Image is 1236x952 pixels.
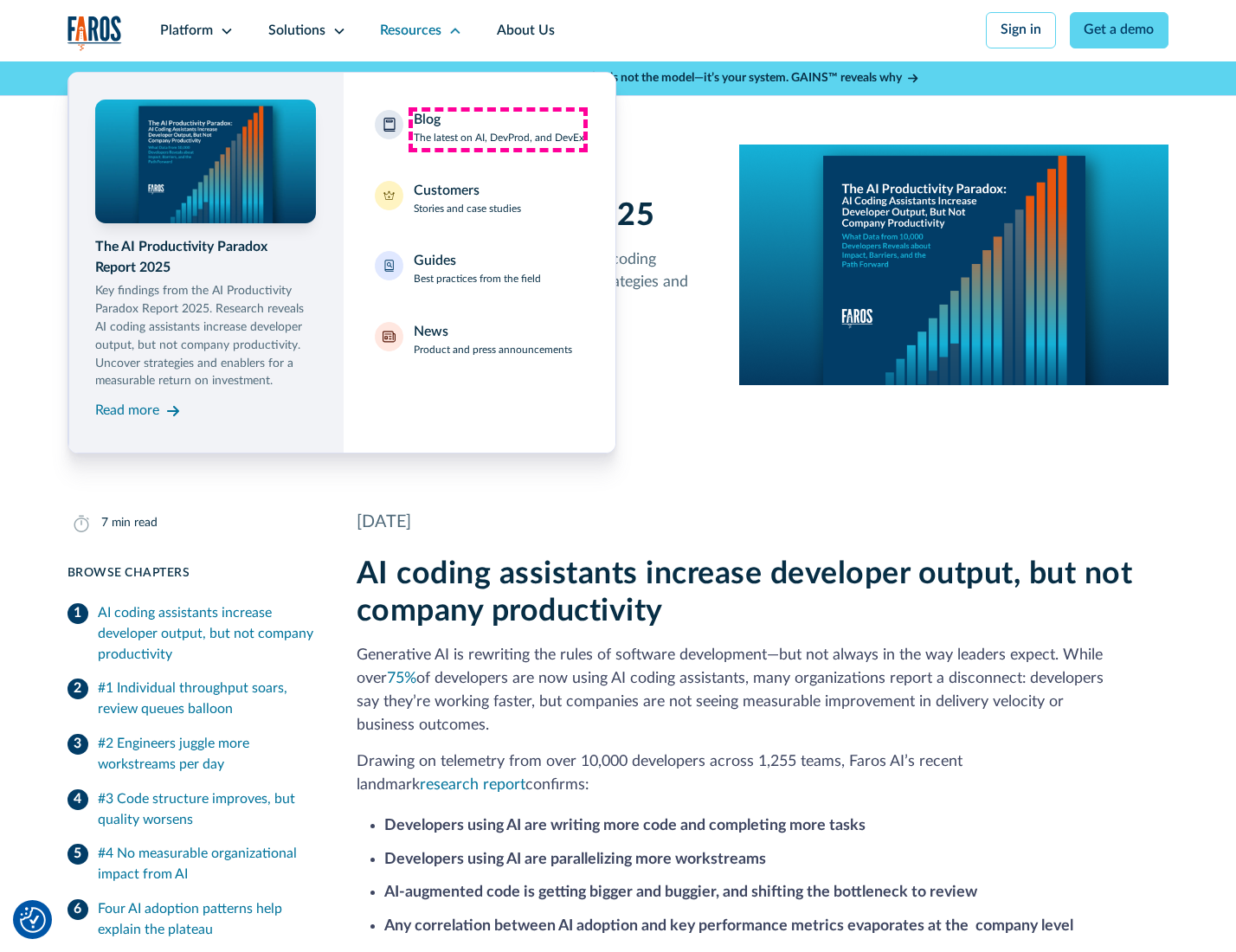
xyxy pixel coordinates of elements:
[68,16,123,51] a: home
[98,734,315,775] div: #2 Engineers juggle more workstreams per day
[414,131,584,146] p: The latest on AI, DevProd, and DevEx
[160,21,213,42] div: Platform
[384,852,766,866] strong: Developers using AI are parallelizing more workstreams
[364,312,595,369] a: NewsProduct and press announcements
[68,672,315,727] a: #1 Individual throughput soars, review queues balloon
[68,61,1169,453] nav: Resources
[357,510,1169,536] div: [DATE]
[68,892,315,948] a: Four AI adoption patterns help explain the plateau
[68,16,123,51] img: Logo of the analytics and reporting company Faros.
[95,282,316,390] p: Key findings from the AI Productivity Paradox Report 2025. Research reveals AI coding assistants ...
[420,777,525,792] a: research report
[98,789,315,831] div: #3 Code structure improves, but quality worsens
[364,241,595,298] a: GuidesBest practices from the field
[364,170,595,228] a: CustomersStories and case studies
[1070,12,1169,48] a: Get a demo
[387,671,416,685] a: 75%
[68,596,315,672] a: AI coding assistants increase developer output, but not company productivity
[95,100,316,425] a: The AI Productivity Paradox Report 2025Key findings from the AI Productivity Paradox Report 2025....
[384,918,1073,933] strong: Any correlation between AI adoption and key performance metrics evaporates at the company level
[268,21,325,42] div: Solutions
[68,782,315,838] a: #3 Code structure improves, but quality worsens
[986,12,1056,48] a: Sign in
[68,727,315,782] a: #2 Engineers juggle more workstreams per day
[68,837,315,892] a: #4 No measurable organizational impact from AI
[20,907,46,933] button: Cookie Settings
[364,100,595,157] a: BlogThe latest on AI, DevProd, and DevEx
[414,322,448,343] div: News
[414,272,541,287] p: Best practices from the field
[414,181,480,202] div: Customers
[95,401,159,421] div: Read more
[380,21,441,42] div: Resources
[101,514,108,532] div: 7
[112,514,158,532] div: min read
[357,556,1169,630] h2: AI coding assistants increase developer output, but not company productivity
[68,564,315,582] div: Browse Chapters
[357,750,1169,797] p: Drawing on telemetry from over 10,000 developers across 1,255 teams, Faros AI’s recent landmark c...
[414,202,521,217] p: Stories and case studies
[357,644,1169,737] p: Generative AI is rewriting the rules of software development—but not always in the way leaders ex...
[414,343,572,358] p: Product and press announcements
[98,899,315,941] div: Four AI adoption patterns help explain the plateau
[95,237,316,279] div: The AI Productivity Paradox Report 2025
[20,907,46,933] img: Revisit consent button
[414,251,456,272] div: Guides
[384,818,866,833] strong: Developers using AI are writing more code and completing more tasks
[98,844,315,885] div: #4 No measurable organizational impact from AI
[384,884,977,899] strong: AI-augmented code is getting bigger and buggier, and shifting the bottleneck to review
[98,603,315,666] div: AI coding assistants increase developer output, but not company productivity
[98,679,315,720] div: #1 Individual throughput soars, review queues balloon
[414,110,441,131] div: Blog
